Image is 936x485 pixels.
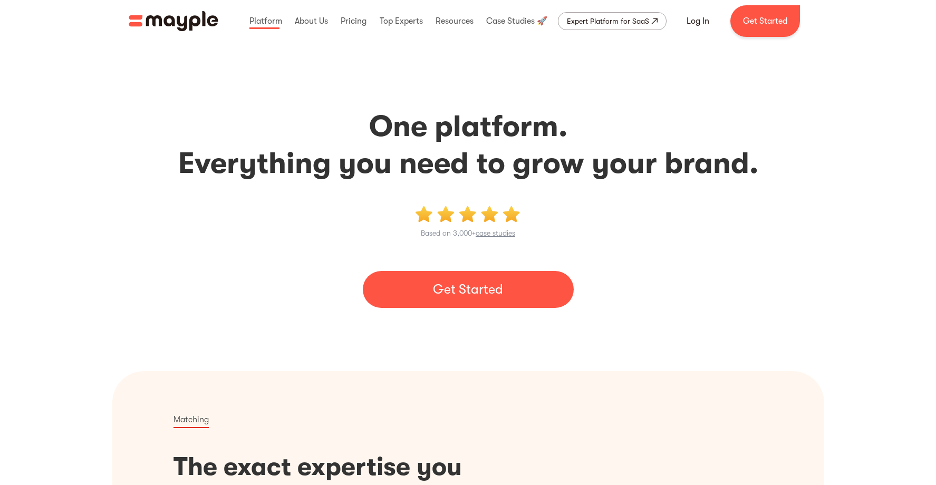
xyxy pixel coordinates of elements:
[674,8,722,34] a: Log In
[363,271,574,308] a: Get Started
[377,4,426,38] div: Top Experts
[115,108,822,182] h2: One platform. Everything you need to grow your brand.
[129,11,218,31] a: home
[421,227,515,239] p: Based on 3,000+
[730,5,800,37] a: Get Started
[247,4,285,38] div: Platform
[567,15,649,27] div: Expert Platform for SaaS
[558,12,667,30] a: Expert Platform for SaaS
[476,229,515,237] a: case studies
[338,4,369,38] div: Pricing
[292,4,331,38] div: About Us
[433,4,476,38] div: Resources
[173,413,209,428] p: Matching
[129,11,218,31] img: Mayple logo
